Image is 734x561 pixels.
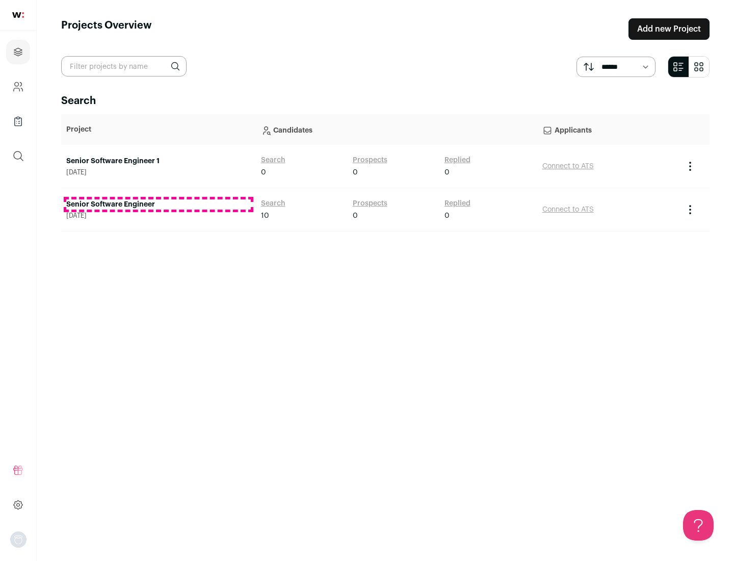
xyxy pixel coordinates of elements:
[684,203,696,216] button: Project Actions
[628,18,710,40] a: Add new Project
[261,155,285,165] a: Search
[61,18,152,40] h1: Projects Overview
[444,167,450,177] span: 0
[261,211,269,221] span: 10
[684,160,696,172] button: Project Actions
[10,531,27,548] button: Open dropdown
[444,211,450,221] span: 0
[66,124,251,135] p: Project
[66,156,251,166] a: Senior Software Engineer 1
[444,155,470,165] a: Replied
[12,12,24,18] img: wellfound-shorthand-0d5821cbd27db2630d0214b213865d53afaa358527fdda9d0ea32b1df1b89c2c.svg
[61,56,187,76] input: Filter projects by name
[61,94,710,108] h2: Search
[6,109,30,134] a: Company Lists
[10,531,27,548] img: nopic.png
[66,168,251,176] span: [DATE]
[66,212,251,220] span: [DATE]
[66,199,251,210] a: Senior Software Engineer
[353,211,358,221] span: 0
[683,510,714,541] iframe: Help Scout Beacon - Open
[261,119,532,140] p: Candidates
[353,167,358,177] span: 0
[6,74,30,99] a: Company and ATS Settings
[542,163,594,170] a: Connect to ATS
[542,119,674,140] p: Applicants
[542,206,594,213] a: Connect to ATS
[261,198,285,209] a: Search
[353,155,387,165] a: Prospects
[6,40,30,64] a: Projects
[444,198,470,209] a: Replied
[353,198,387,209] a: Prospects
[261,167,266,177] span: 0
